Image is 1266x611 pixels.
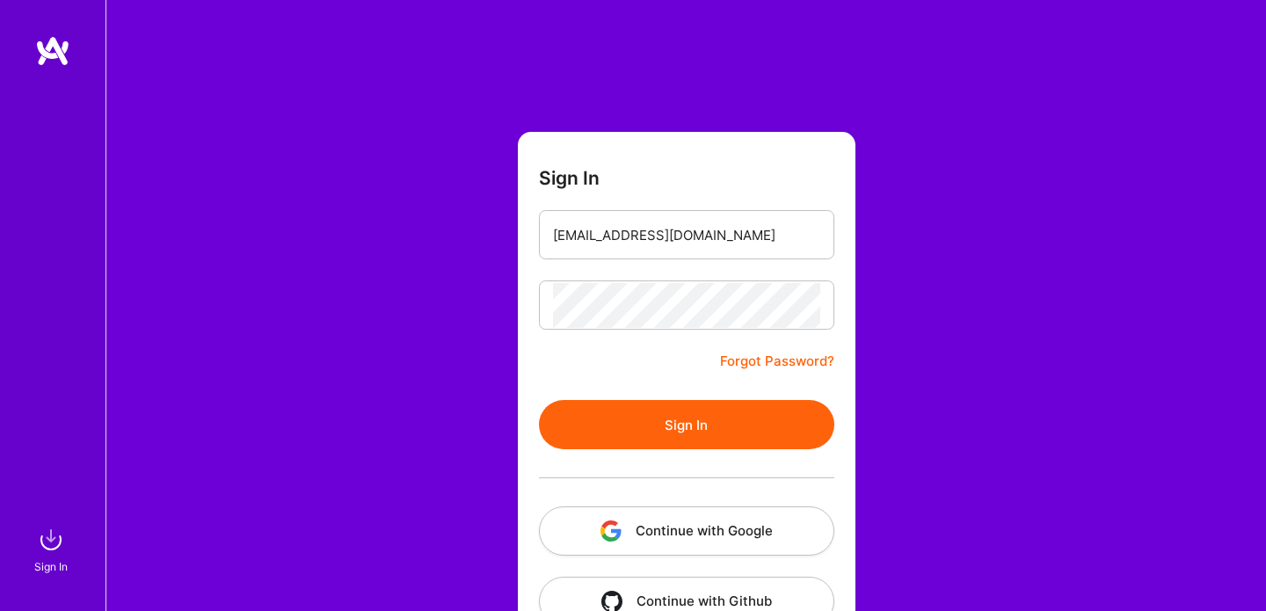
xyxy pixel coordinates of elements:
a: sign inSign In [37,522,69,576]
button: Sign In [539,400,834,449]
a: Forgot Password? [720,351,834,372]
img: logo [35,35,70,67]
button: Continue with Google [539,506,834,556]
input: Email... [553,213,820,258]
h3: Sign In [539,167,600,189]
img: icon [600,520,622,542]
img: sign in [33,522,69,557]
div: Sign In [34,557,68,576]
